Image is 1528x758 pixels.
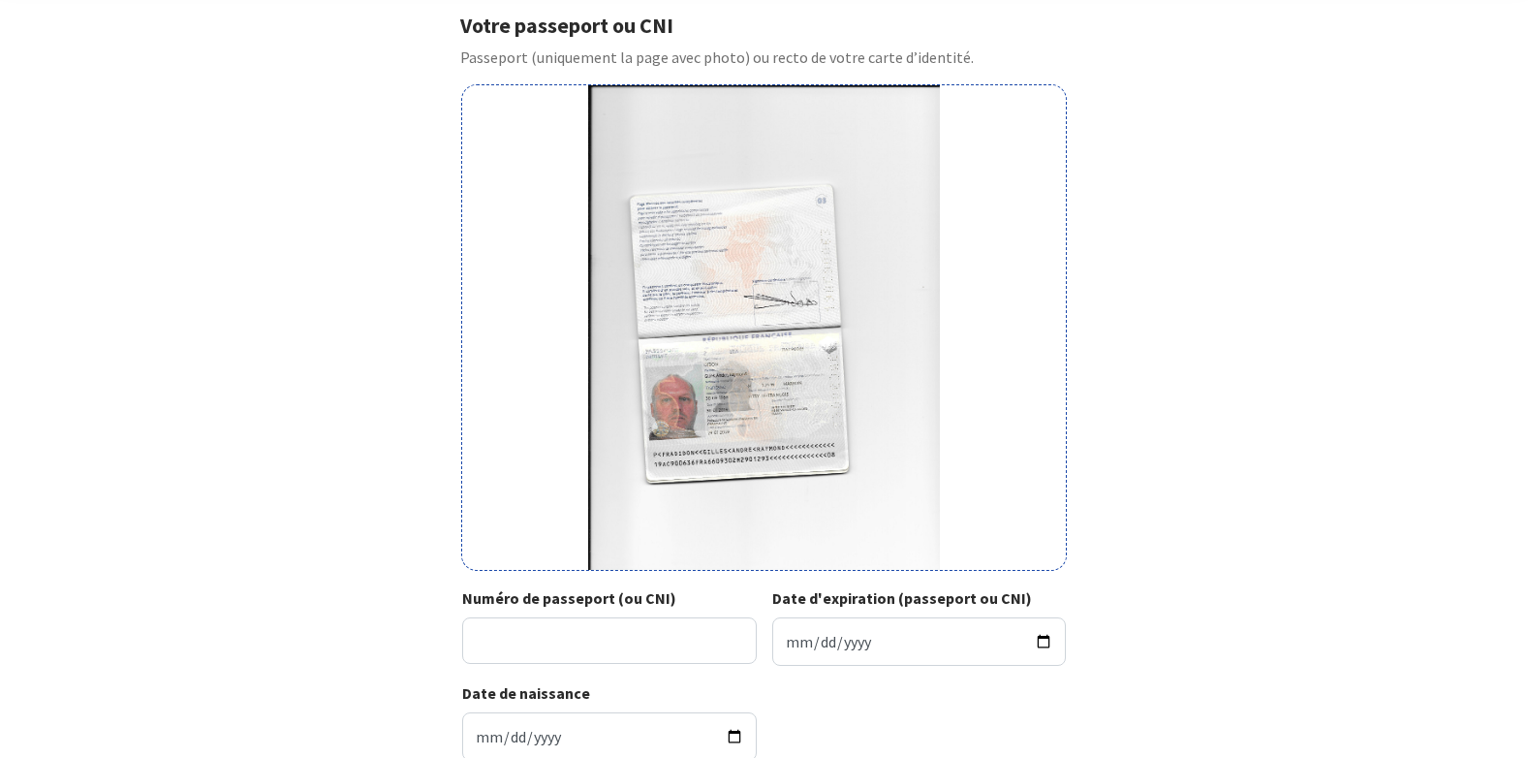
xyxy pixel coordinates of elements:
h1: Votre passeport ou CNI [460,13,1068,38]
strong: Date d'expiration (passeport ou CNI) [772,588,1032,608]
img: didon-gilles.png [588,85,941,570]
strong: Date de naissance [462,683,590,703]
strong: Numéro de passeport (ou CNI) [462,588,676,608]
p: Passeport (uniquement la page avec photo) ou recto de votre carte d’identité. [460,46,1068,69]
